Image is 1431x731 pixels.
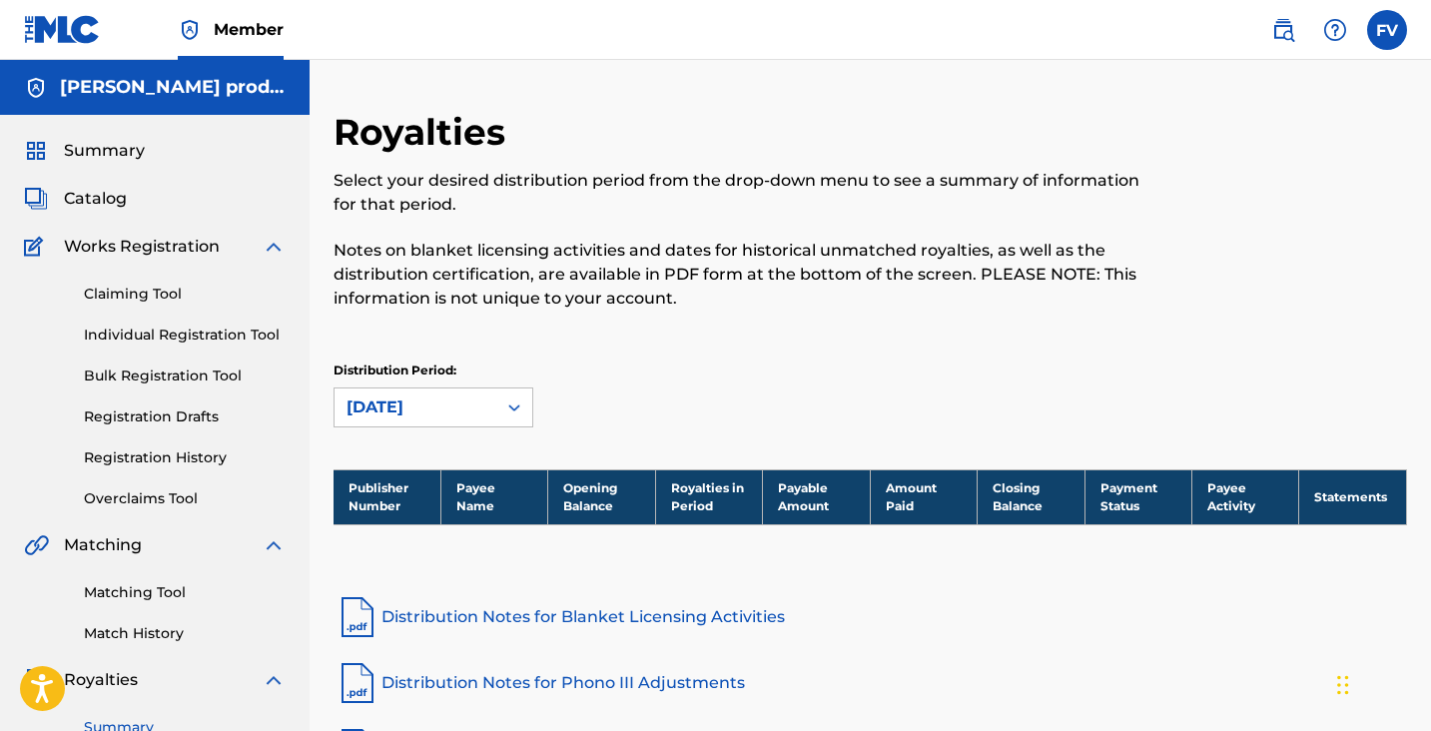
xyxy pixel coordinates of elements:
[60,76,286,99] h5: Valdivia productions
[334,239,1160,311] p: Notes on blanket licensing activities and dates for historical unmatched royalties, as well as th...
[262,235,286,259] img: expand
[870,469,977,524] th: Amount Paid
[84,447,286,468] a: Registration History
[1084,469,1191,524] th: Payment Status
[24,668,48,692] img: Royalties
[64,668,138,692] span: Royalties
[1323,18,1347,42] img: help
[24,533,49,557] img: Matching
[1271,18,1295,42] img: search
[978,469,1084,524] th: Closing Balance
[24,139,48,163] img: Summary
[1263,10,1303,50] a: Public Search
[262,533,286,557] img: expand
[64,139,145,163] span: Summary
[334,469,440,524] th: Publisher Number
[655,469,762,524] th: Royalties in Period
[334,593,381,641] img: pdf
[24,76,48,100] img: Accounts
[334,593,1407,641] a: Distribution Notes for Blanket Licensing Activities
[334,169,1160,217] p: Select your desired distribution period from the drop-down menu to see a summary of information f...
[84,284,286,305] a: Claiming Tool
[334,659,381,707] img: pdf
[1192,469,1299,524] th: Payee Activity
[214,18,284,41] span: Member
[1337,655,1349,715] div: Drag
[178,18,202,42] img: Top Rightsholder
[24,15,101,44] img: MLC Logo
[548,469,655,524] th: Opening Balance
[24,235,50,259] img: Works Registration
[763,469,870,524] th: Payable Amount
[84,623,286,644] a: Match History
[334,659,1407,707] a: Distribution Notes for Phono III Adjustments
[84,488,286,509] a: Overclaims Tool
[262,668,286,692] img: expand
[1375,455,1431,616] iframe: Resource Center
[84,325,286,346] a: Individual Registration Tool
[84,406,286,427] a: Registration Drafts
[84,582,286,603] a: Matching Tool
[334,110,515,155] h2: Royalties
[64,187,127,211] span: Catalog
[1299,469,1407,524] th: Statements
[84,365,286,386] a: Bulk Registration Tool
[24,187,127,211] a: CatalogCatalog
[334,362,533,379] p: Distribution Period:
[440,469,547,524] th: Payee Name
[1367,10,1407,50] div: User Menu
[24,139,145,163] a: SummarySummary
[347,395,484,419] div: [DATE]
[24,187,48,211] img: Catalog
[64,533,142,557] span: Matching
[64,235,220,259] span: Works Registration
[1331,635,1431,731] iframe: Chat Widget
[1315,10,1355,50] div: Help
